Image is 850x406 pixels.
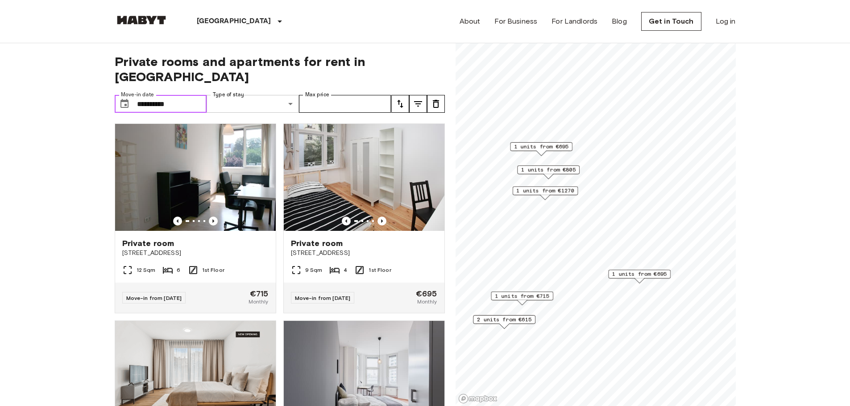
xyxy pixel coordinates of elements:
[491,291,553,305] div: Map marker
[305,266,323,274] span: 9 Sqm
[305,91,329,98] label: Max price
[295,295,351,301] span: Move-in from [DATE]
[344,266,347,274] span: 4
[416,290,437,298] span: €695
[494,16,537,27] a: For Business
[115,123,276,313] a: Marketing picture of unit DE-01-041-02MPrevious imagePrevious imagePrivate room[STREET_ADDRESS]12...
[249,298,268,306] span: Monthly
[608,270,671,283] div: Map marker
[115,16,168,25] img: Habyt
[512,186,578,200] div: Map marker
[122,249,269,258] span: [STREET_ADDRESS]
[121,91,154,98] label: Move-in date
[473,315,535,329] div: Map marker
[521,166,576,174] span: 1 units from €805
[173,217,182,226] button: Previous image
[551,16,597,27] a: For Landlords
[284,124,444,231] img: Marketing picture of unit DE-01-232-03M
[477,316,531,324] span: 2 units from €615
[291,238,343,249] span: Private room
[517,165,580,179] div: Map marker
[126,295,182,301] span: Move-in from [DATE]
[377,217,386,226] button: Previous image
[115,124,276,231] img: Marketing picture of unit DE-01-041-02M
[213,91,244,98] label: Type of stay
[460,16,481,27] a: About
[209,217,218,226] button: Previous image
[283,123,445,313] a: Marketing picture of unit DE-01-232-03MPrevious imagePrevious imagePrivate room[STREET_ADDRESS]9 ...
[177,266,180,274] span: 6
[115,54,445,84] span: Private rooms and apartments for rent in [GEOGRAPHIC_DATA]
[409,95,427,113] button: tune
[510,142,572,156] div: Map marker
[641,12,701,31] a: Get in Touch
[202,266,224,274] span: 1st Floor
[458,394,498,404] a: Mapbox logo
[417,298,437,306] span: Monthly
[391,95,409,113] button: tune
[342,217,351,226] button: Previous image
[716,16,736,27] a: Log in
[250,290,269,298] span: €715
[291,249,437,258] span: [STREET_ADDRESS]
[122,238,174,249] span: Private room
[137,266,156,274] span: 12 Sqm
[116,95,133,113] button: Choose date, selected date is 1 Oct 2025
[197,16,271,27] p: [GEOGRAPHIC_DATA]
[612,16,627,27] a: Blog
[495,292,549,300] span: 1 units from €715
[516,187,574,195] span: 1 units from €1270
[427,95,445,113] button: tune
[612,270,667,278] span: 1 units from €695
[514,143,568,151] span: 1 units from €695
[369,266,391,274] span: 1st Floor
